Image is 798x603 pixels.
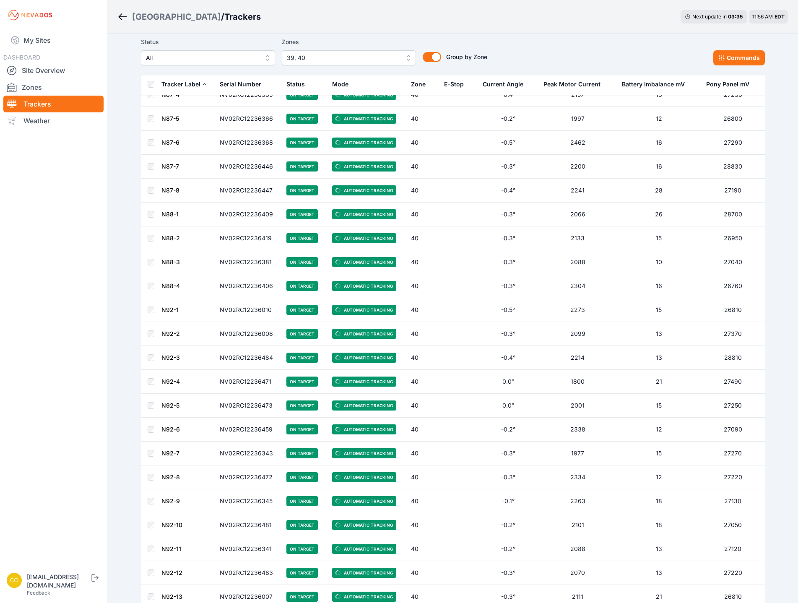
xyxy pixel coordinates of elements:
span: Automatic Tracking [332,544,396,554]
td: 40 [406,442,439,465]
td: 40 [406,418,439,442]
td: NV02RC12236343 [215,442,282,465]
td: 15 [617,298,701,322]
a: N92-3 [161,354,180,361]
td: 2200 [538,155,616,179]
span: / [221,11,224,23]
td: 2133 [538,226,616,250]
td: NV02RC12236008 [215,322,282,346]
button: E-Stop [444,74,470,94]
span: Automatic Tracking [332,472,396,482]
button: Tracker Label [161,74,207,94]
span: DASHBOARD [3,54,40,61]
td: -0.3° [478,274,538,298]
div: Serial Number [220,80,261,88]
td: 26810 [701,298,764,322]
a: N88-1 [161,211,179,218]
td: 0.0° [478,394,538,418]
td: 40 [406,346,439,370]
td: -0.3° [478,322,538,346]
td: 27120 [701,537,764,561]
td: 26760 [701,274,764,298]
td: 27250 [701,394,764,418]
span: On Target [286,353,318,363]
span: On Target [286,257,318,267]
td: 40 [406,370,439,394]
td: 27220 [701,561,764,585]
span: Automatic Tracking [332,329,396,339]
td: 2066 [538,203,616,226]
td: NV02RC12236473 [215,394,282,418]
td: 2273 [538,298,616,322]
nav: Breadcrumb [117,6,261,28]
td: -0.5° [478,298,538,322]
span: On Target [286,185,318,195]
td: 10 [617,250,701,274]
td: 27090 [701,418,764,442]
a: N92-5 [161,402,179,409]
td: -0.1° [478,489,538,513]
a: Weather [3,112,104,129]
div: Zone [411,80,426,88]
td: 21 [617,370,701,394]
td: NV02RC12236368 [215,131,282,155]
td: 15 [617,226,701,250]
td: 27050 [701,513,764,537]
span: All [146,53,258,63]
td: 28 [617,179,701,203]
a: N87-6 [161,139,179,146]
td: NV02RC12236471 [215,370,282,394]
span: Automatic Tracking [332,233,396,243]
td: 1800 [538,370,616,394]
span: Automatic Tracking [332,592,396,602]
img: Nevados [7,8,54,22]
td: 27290 [701,131,764,155]
button: Current Angle [483,74,530,94]
button: Serial Number [220,74,268,94]
div: Pony Panel mV [706,80,749,88]
td: 40 [406,298,439,322]
span: Automatic Tracking [332,305,396,315]
td: 27040 [701,250,764,274]
span: On Target [286,329,318,339]
a: Zones [3,79,104,96]
a: Trackers [3,96,104,112]
div: E-Stop [444,80,464,88]
a: N92-13 [161,593,182,600]
button: Battery Imbalance mV [622,74,691,94]
a: N92-6 [161,426,180,433]
a: N87-5 [161,115,179,122]
td: NV02RC12236481 [215,513,282,537]
td: 40 [406,131,439,155]
td: -0.3° [478,155,538,179]
td: 40 [406,489,439,513]
td: 13 [617,561,701,585]
a: [GEOGRAPHIC_DATA] [132,11,221,23]
td: 40 [406,226,439,250]
a: N92-7 [161,450,179,457]
a: N92-12 [161,569,182,576]
td: 27220 [701,465,764,489]
td: 40 [406,250,439,274]
span: On Target [286,138,318,148]
td: NV02RC12236409 [215,203,282,226]
td: -0.3° [478,465,538,489]
span: On Target [286,448,318,458]
td: NV02RC12236381 [215,250,282,274]
span: On Target [286,281,318,291]
td: 40 [406,274,439,298]
a: N92-10 [161,521,182,528]
a: N92-2 [161,330,180,337]
td: 40 [406,513,439,537]
td: 2304 [538,274,616,298]
div: [EMAIL_ADDRESS][DOMAIN_NAME] [27,573,90,590]
td: 40 [406,465,439,489]
span: Automatic Tracking [332,281,396,291]
td: 0.0° [478,370,538,394]
td: NV02RC12236472 [215,465,282,489]
td: NV02RC12236419 [215,226,282,250]
td: -0.3° [478,250,538,274]
button: Status [286,74,312,94]
td: 28810 [701,346,764,370]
